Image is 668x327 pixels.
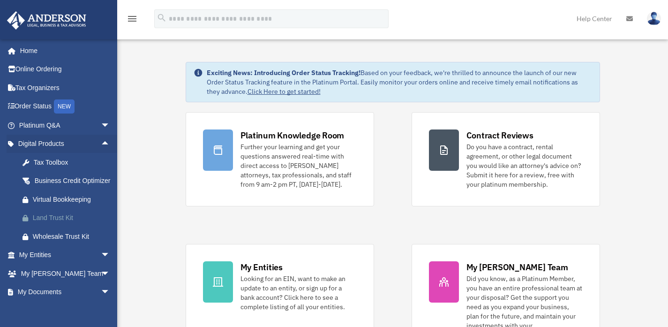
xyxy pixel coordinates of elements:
[127,16,138,24] a: menu
[412,112,600,206] a: Contract Reviews Do you have a contract, rental agreement, or other legal document you would like...
[157,13,167,23] i: search
[33,157,113,168] div: Tax Toolbox
[33,175,113,187] div: Business Credit Optimizer
[33,194,113,205] div: Virtual Bookkeeping
[33,231,113,243] div: Wholesale Trust Kit
[466,261,568,273] div: My [PERSON_NAME] Team
[7,60,124,79] a: Online Ordering
[186,112,374,206] a: Platinum Knowledge Room Further your learning and get your questions answered real-time with dire...
[240,274,357,312] div: Looking for an EIN, want to make an update to an entity, or sign up for a bank account? Click her...
[13,190,124,209] a: Virtual Bookkeeping
[207,68,592,96] div: Based on your feedback, we're thrilled to announce the launch of our new Order Status Tracking fe...
[7,135,124,153] a: Digital Productsarrow_drop_up
[466,129,533,141] div: Contract Reviews
[13,153,124,172] a: Tax Toolbox
[7,97,124,116] a: Order StatusNEW
[7,283,124,302] a: My Documentsarrow_drop_down
[101,135,120,154] span: arrow_drop_up
[4,11,89,30] img: Anderson Advisors Platinum Portal
[101,264,120,283] span: arrow_drop_down
[127,13,138,24] i: menu
[7,78,124,97] a: Tax Organizers
[240,142,357,189] div: Further your learning and get your questions answered real-time with direct access to [PERSON_NAM...
[248,87,321,96] a: Click Here to get started!
[240,261,283,273] div: My Entities
[13,209,124,228] a: Land Trust Kit
[101,116,120,135] span: arrow_drop_down
[7,116,124,135] a: Platinum Q&Aarrow_drop_down
[33,212,113,224] div: Land Trust Kit
[101,283,120,302] span: arrow_drop_down
[7,264,124,283] a: My [PERSON_NAME] Teamarrow_drop_down
[13,172,124,190] a: Business Credit Optimizer
[7,246,124,265] a: My Entitiesarrow_drop_down
[101,246,120,265] span: arrow_drop_down
[13,227,124,246] a: Wholesale Trust Kit
[647,12,661,25] img: User Pic
[240,129,345,141] div: Platinum Knowledge Room
[207,68,360,77] strong: Exciting News: Introducing Order Status Tracking!
[7,41,120,60] a: Home
[54,99,75,114] div: NEW
[466,142,583,189] div: Do you have a contract, rental agreement, or other legal document you would like an attorney's ad...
